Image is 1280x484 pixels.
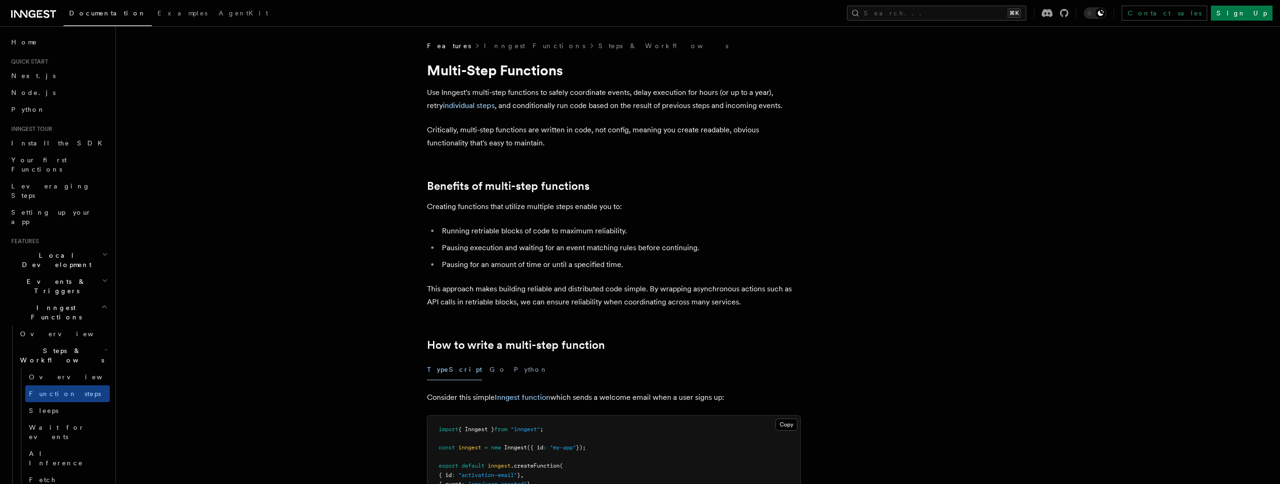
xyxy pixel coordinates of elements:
[494,426,507,433] span: from
[439,426,458,433] span: import
[7,238,39,245] span: Features
[488,462,511,469] span: inngest
[219,9,268,17] span: AgentKit
[7,303,101,322] span: Inngest Functions
[427,282,801,309] p: This approach makes building reliable and distributed code simple. By wrapping asynchronous actio...
[7,34,110,51] a: Home
[484,444,488,451] span: =
[29,407,58,414] span: Sleeps
[491,444,501,451] span: new
[7,178,110,204] a: Leveraging Steps
[11,37,37,47] span: Home
[11,182,90,199] span: Leveraging Steps
[540,426,543,433] span: ;
[69,9,146,17] span: Documentation
[443,101,495,110] a: individual steps
[29,450,83,467] span: AI Inference
[495,393,550,402] a: Inngest function
[458,472,517,478] span: "activation-email"
[11,89,56,96] span: Node.js
[7,273,110,299] button: Events & Triggers
[29,390,101,397] span: Function steps
[439,462,458,469] span: export
[543,444,547,451] span: :
[29,424,85,441] span: Wait for events
[427,62,801,79] h1: Multi-Step Functions
[11,209,92,225] span: Setting up your app
[427,180,590,193] a: Benefits of multi-step functions
[7,299,110,325] button: Inngest Functions
[1211,6,1273,21] a: Sign Up
[576,444,586,451] span: });
[7,204,110,230] a: Setting up your app
[16,342,110,368] button: Steps & Workflows
[427,359,482,380] button: TypeScript
[458,444,481,451] span: inngest
[775,419,797,431] button: Copy
[520,472,524,478] span: ,
[427,339,605,352] a: How to write a multi-step function
[427,123,801,150] p: Critically, multi-step functions are written in code, not config, meaning you create readable, ob...
[7,67,110,84] a: Next.js
[511,426,540,433] span: "inngest"
[484,41,585,51] a: Inngest Functions
[16,346,104,365] span: Steps & Workflows
[7,135,110,152] a: Install the SDK
[439,258,801,271] li: Pausing for an amount of time or until a specified time.
[25,445,110,471] a: AI Inference
[11,72,56,79] span: Next.js
[439,224,801,238] li: Running retriable blocks of code to maximum reliability.
[11,156,67,173] span: Your first Functions
[25,368,110,385] a: Overview
[439,444,455,451] span: const
[527,444,543,451] span: ({ id
[7,152,110,178] a: Your first Functions
[847,6,1026,21] button: Search...⌘K
[427,41,471,51] span: Features
[29,476,56,484] span: Fetch
[427,200,801,213] p: Creating functions that utilize multiple steps enable you to:
[458,426,494,433] span: { Inngest }
[598,41,728,51] a: Steps & Workflows
[25,385,110,402] a: Function steps
[427,86,801,112] p: Use Inngest's multi-step functions to safely coordinate events, delay execution for hours (or up ...
[7,58,48,65] span: Quick start
[20,330,116,338] span: Overview
[517,472,520,478] span: }
[504,444,527,451] span: Inngest
[1084,7,1106,19] button: Toggle dark mode
[25,402,110,419] a: Sleeps
[7,277,102,296] span: Events & Triggers
[490,359,506,380] button: Go
[550,444,576,451] span: "my-app"
[157,9,207,17] span: Examples
[1008,8,1021,18] kbd: ⌘K
[560,462,563,469] span: (
[7,247,110,273] button: Local Development
[16,325,110,342] a: Overview
[514,359,548,380] button: Python
[213,3,274,25] a: AgentKit
[64,3,152,26] a: Documentation
[452,472,455,478] span: :
[29,373,125,381] span: Overview
[11,139,108,147] span: Install the SDK
[7,251,102,269] span: Local Development
[439,241,801,254] li: Pausing execution and waiting for an event matching rules before continuing.
[439,472,452,478] span: { id
[152,3,213,25] a: Examples
[25,419,110,445] a: Wait for events
[7,125,52,133] span: Inngest tour
[7,101,110,118] a: Python
[11,106,45,113] span: Python
[7,84,110,101] a: Node.js
[427,391,801,404] p: Consider this simple which sends a welcome email when a user signs up:
[462,462,484,469] span: default
[511,462,560,469] span: .createFunction
[1122,6,1207,21] a: Contact sales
